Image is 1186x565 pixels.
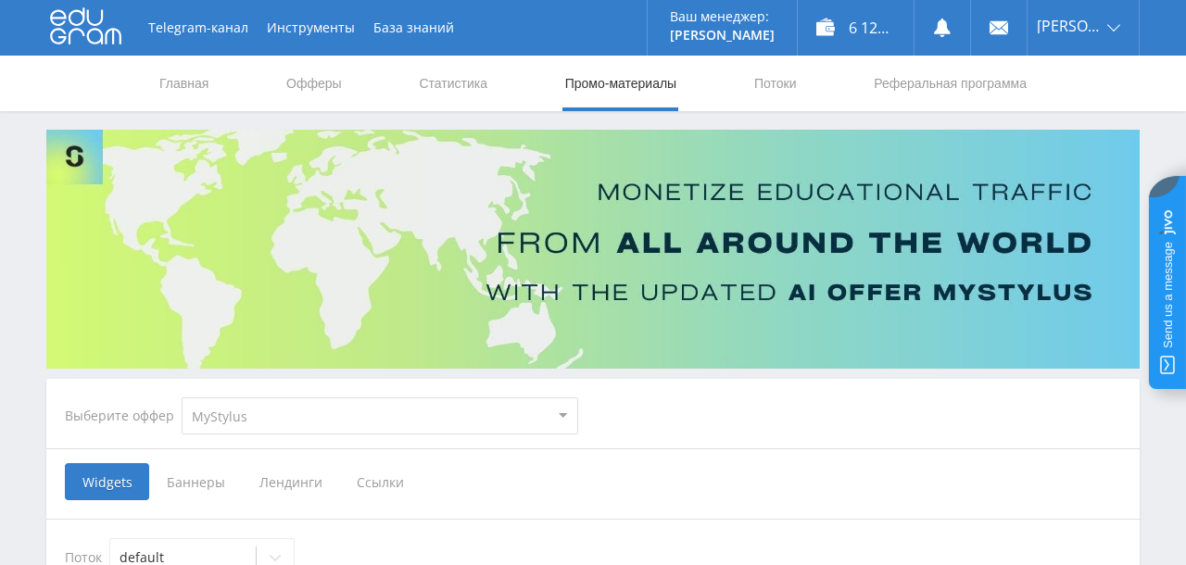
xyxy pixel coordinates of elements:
[65,408,182,423] div: Выберите оффер
[158,56,210,111] a: Главная
[65,463,149,500] span: Widgets
[1037,19,1102,33] span: [PERSON_NAME]
[670,9,775,24] p: Ваш менеджер:
[670,28,775,43] p: [PERSON_NAME]
[563,56,678,111] a: Промо-материалы
[339,463,422,500] span: Ссылки
[872,56,1028,111] a: Реферальная программа
[417,56,489,111] a: Статистика
[149,463,242,500] span: Баннеры
[752,56,799,111] a: Потоки
[242,463,339,500] span: Лендинги
[46,130,1140,369] img: Banner
[284,56,344,111] a: Офферы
